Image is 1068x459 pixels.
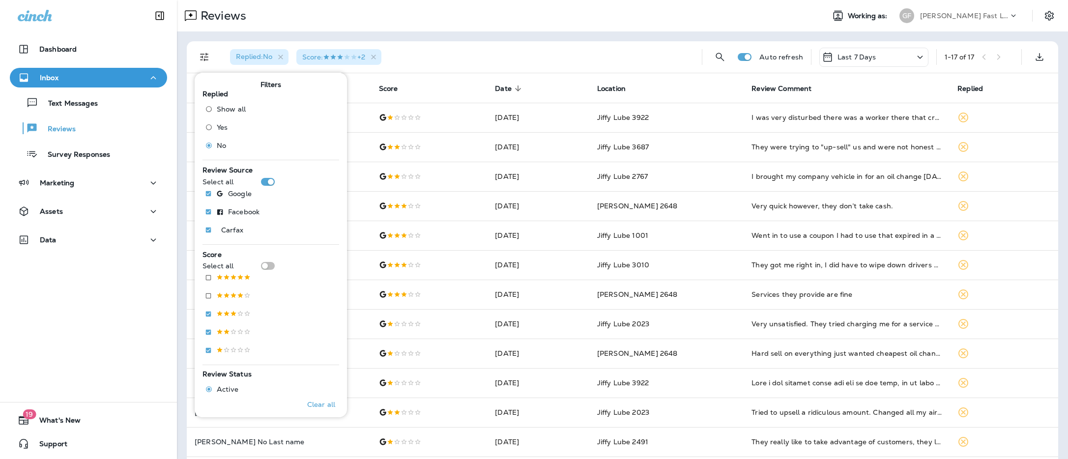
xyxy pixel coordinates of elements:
span: Show all [217,105,246,113]
span: Working as: [848,12,890,20]
p: Facebook [228,208,260,216]
div: Very unsatisfied. They tried charging me for a service they did not provide! Predictable Jiffy Lu... [751,319,942,329]
div: I brought my company vehicle in for an oil change today and the service was friendly and quick. M... [751,172,942,181]
td: [DATE] [487,368,589,398]
p: Inbox [40,74,58,82]
span: Jiffy Lube 1001 [597,231,648,240]
button: Survey Responses [10,143,167,164]
span: Replied [202,89,228,98]
span: Replied [957,85,983,93]
div: I was very disturbed there was a worker there that creeped me out he was talking wierd and sexual... [751,113,942,122]
p: [PERSON_NAME] Fast Lube dba [PERSON_NAME] [920,12,1009,20]
p: Google [228,190,252,198]
span: Location [597,84,638,93]
span: Review Status [202,370,252,378]
p: Assets [40,207,63,215]
p: Select all [202,178,233,186]
span: What's New [29,416,81,428]
div: Very quick however, they don’t take cash. [751,201,942,211]
td: [DATE] [487,309,589,339]
span: Jiffy Lube 2023 [597,319,649,328]
div: GF [899,8,914,23]
p: Reviews [38,125,76,134]
p: [PERSON_NAME] No Last name [195,438,363,446]
button: Dashboard [10,39,167,59]
td: [DATE] [487,339,589,368]
button: 19What's New [10,410,167,430]
span: 19 [23,409,36,419]
span: Score [202,250,222,259]
div: Hard sell on everything just wanted cheapest oil change. receipt said windows washed, wiper blade... [751,348,942,358]
span: Review Source [202,166,253,174]
p: Data [40,236,57,244]
span: No [217,142,226,149]
p: Auto refresh [759,53,803,61]
span: [PERSON_NAME] 2648 [597,290,678,299]
td: [DATE] [487,162,589,191]
span: Review Comment [751,85,811,93]
button: Filters [195,47,214,67]
span: Date [495,85,512,93]
div: Tried to upsell a ridiculous amount. Changed all my air filters without asking me and then charge... [751,407,942,417]
div: They got me right in, I did have to wipe down drivers door, hood, inside handle of drivers door a... [751,260,942,270]
p: Select all [202,262,233,270]
p: Last 7 Days [837,53,876,61]
span: Date [495,84,524,93]
span: Jiffy Lube 2491 [597,437,648,446]
span: Score [379,85,398,93]
td: [DATE] [487,427,589,457]
td: [DATE] [487,398,589,427]
div: Replied:No [230,49,289,65]
td: [DATE] [487,221,589,250]
div: Services they provide are fine [751,289,942,299]
button: Collapse Sidebar [146,6,173,26]
span: Active [217,385,238,393]
p: Survey Responses [38,150,110,160]
button: Clear all [303,393,339,417]
button: Export as CSV [1030,47,1049,67]
span: Jiffy Lube 3922 [597,378,649,387]
td: [DATE] [487,250,589,280]
div: They really like to take advantage of customers, they lied about changing our brake fluids which ... [751,437,942,447]
span: Support [29,440,67,452]
span: Jiffy Lube 2767 [597,172,648,181]
div: 1 - 17 of 17 [945,53,974,61]
span: [PERSON_NAME] 2648 [597,201,678,210]
p: Text Messages [38,99,98,109]
td: [DATE] [487,280,589,309]
div: When a car battery nears the end of its life, it is wise to consult a trustworthy service provide... [751,378,942,388]
span: Jiffy Lube 2023 [597,408,649,417]
span: Score [379,84,411,93]
div: Score:3 Stars+2 [296,49,381,65]
div: They were trying to "up-sell" us and were not honest in their upsell of scheduled maintenance. Wi... [751,142,942,152]
span: Yes [217,123,228,131]
td: [DATE] [487,103,589,132]
button: Text Messages [10,92,167,113]
button: Settings [1040,7,1058,25]
button: Assets [10,201,167,221]
button: Search Reviews [710,47,730,67]
button: Support [10,434,167,454]
div: Went in to use a coupon I had to use that expired in a few days. I was able to get in quickly and... [751,230,942,240]
span: Jiffy Lube 3687 [597,143,649,151]
p: Marketing [40,179,74,187]
span: Location [597,85,626,93]
td: [DATE] [487,132,589,162]
p: Clear all [307,401,335,409]
p: Dashboard [39,45,77,53]
span: Review Comment [751,84,824,93]
button: Marketing [10,173,167,193]
span: Replied [957,84,996,93]
p: Reviews [197,8,246,23]
button: Reviews [10,118,167,139]
button: Data [10,230,167,250]
span: Replied : No [236,52,272,61]
p: Carfax [221,226,243,234]
div: Filters [195,67,347,417]
span: Jiffy Lube 3922 [597,113,649,122]
span: Filters [260,81,282,89]
button: Inbox [10,68,167,87]
td: [DATE] [487,191,589,221]
span: [PERSON_NAME] 2648 [597,349,678,358]
span: Jiffy Lube 3010 [597,260,649,269]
